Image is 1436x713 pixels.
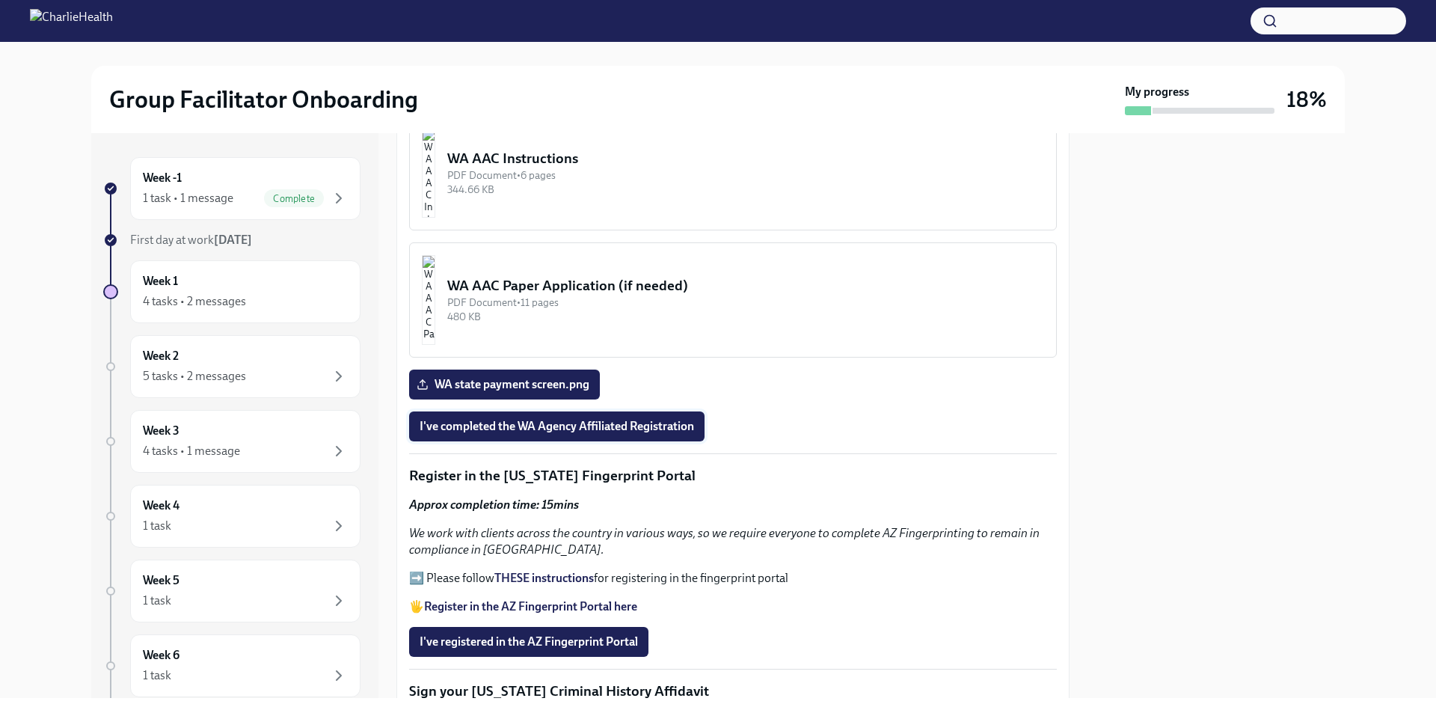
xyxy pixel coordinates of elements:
[143,190,233,206] div: 1 task • 1 message
[424,599,637,613] a: Register in the AZ Fingerprint Portal here
[409,682,1057,701] p: Sign your [US_STATE] Criminal History Affidavit
[409,498,579,512] strong: Approx completion time: 15mins
[143,273,178,290] h6: Week 1
[30,9,113,33] img: CharlieHealth
[103,485,360,548] a: Week 41 task
[409,466,1057,486] p: Register in the [US_STATE] Fingerprint Portal
[143,572,179,589] h6: Week 5
[103,410,360,473] a: Week 34 tasks • 1 message
[103,232,360,248] a: First day at work[DATE]
[264,193,324,204] span: Complete
[143,667,171,684] div: 1 task
[409,242,1057,358] button: WA AAC Paper Application (if needed)PDF Document•11 pages480 KB
[143,593,171,609] div: 1 task
[422,128,435,218] img: WA AAC Instructions
[447,168,1044,183] div: PDF Document • 6 pages
[143,293,246,310] div: 4 tasks • 2 messages
[130,233,252,247] span: First day at work
[409,627,648,657] button: I've registered in the AZ Fingerprint Portal
[447,149,1044,168] div: WA AAC Instructions
[409,370,600,400] label: WA state payment screen.png
[409,526,1040,557] em: We work with clients across the country in various ways, so we require everyone to complete AZ Fi...
[447,276,1044,296] div: WA AAC Paper Application (if needed)
[420,377,589,392] span: WA state payment screen.png
[103,260,360,323] a: Week 14 tasks • 2 messages
[103,335,360,398] a: Week 25 tasks • 2 messages
[420,634,638,649] span: I've registered in the AZ Fingerprint Portal
[103,560,360,622] a: Week 51 task
[143,368,246,385] div: 5 tasks • 2 messages
[103,634,360,697] a: Week 61 task
[214,233,252,247] strong: [DATE]
[143,498,179,514] h6: Week 4
[447,296,1044,310] div: PDF Document • 11 pages
[1125,84,1189,100] strong: My progress
[109,85,418,114] h2: Group Facilitator Onboarding
[420,419,694,434] span: I've completed the WA Agency Affiliated Registration
[409,411,705,441] button: I've completed the WA Agency Affiliated Registration
[409,115,1057,230] button: WA AAC InstructionsPDF Document•6 pages344.66 KB
[103,157,360,220] a: Week -11 task • 1 messageComplete
[143,170,182,186] h6: Week -1
[143,348,179,364] h6: Week 2
[422,255,435,345] img: WA AAC Paper Application (if needed)
[409,570,1057,587] p: ➡️ Please follow for registering in the fingerprint portal
[143,518,171,534] div: 1 task
[447,183,1044,197] div: 344.66 KB
[143,443,240,459] div: 4 tasks • 1 message
[494,571,594,585] a: THESE instructions
[409,599,1057,615] p: 🖐️
[1286,86,1327,113] h3: 18%
[143,647,179,664] h6: Week 6
[143,423,179,439] h6: Week 3
[447,310,1044,324] div: 480 KB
